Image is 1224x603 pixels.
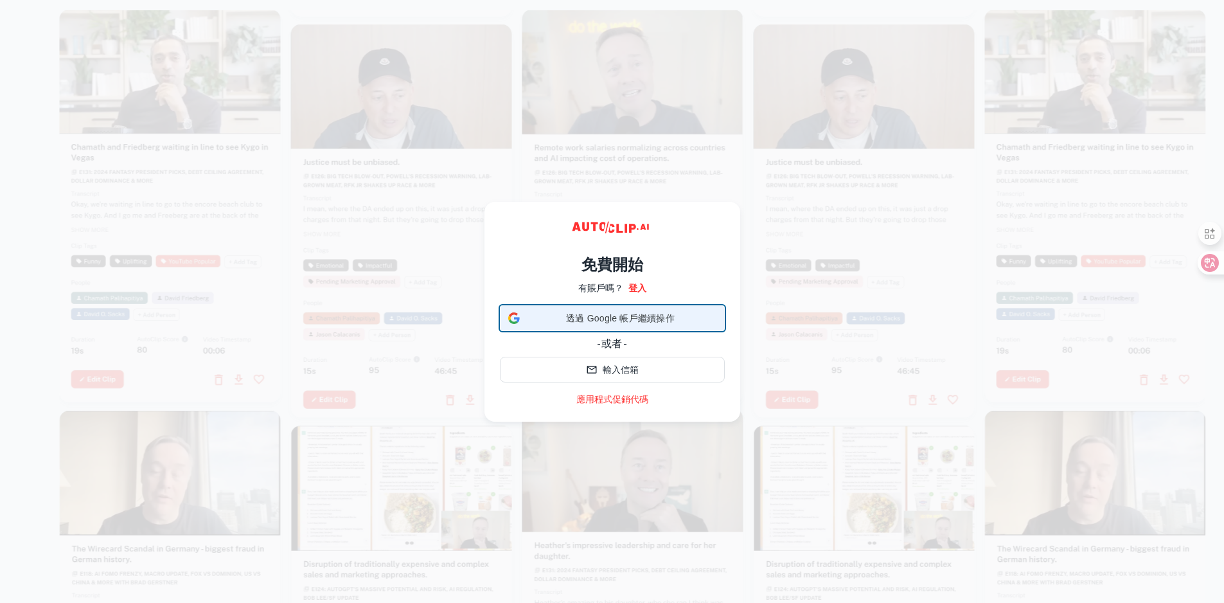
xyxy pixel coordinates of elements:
a: 登入 [628,281,646,295]
div: 透過 Google 帳戶繼續操作 [500,305,725,331]
button: 輸入信箱 [500,357,725,382]
font: - 或者 - [597,337,627,350]
font: 免費開始 [581,255,643,273]
font: 輸入信箱 [603,365,639,375]
font: 透過 Google 帳戶繼續操作 [566,313,675,323]
font: 登入 [628,283,646,293]
font: 應用程式促銷代碼 [576,394,648,404]
font: 有賬戶嗎？ [578,283,623,293]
